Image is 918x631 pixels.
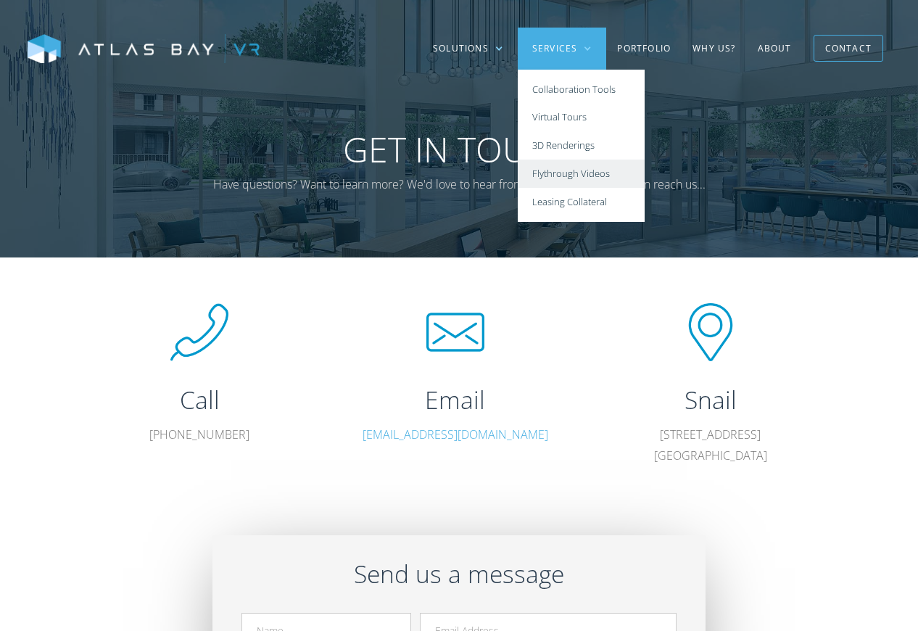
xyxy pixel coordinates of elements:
img: Atlas Bay VR Logo [28,34,260,65]
div: Solutions [433,42,489,55]
h2: Email [358,383,552,417]
a: Leasing Collateral [518,188,645,216]
div: Solutions [418,28,518,70]
h2: Snail [613,383,807,417]
a: Flythrough Videos [518,160,645,188]
a: Why US? [682,28,746,70]
div: Contact [825,37,872,59]
div: Services [518,28,607,70]
a: Virtual Tours [518,104,645,132]
nav: Services [518,70,645,222]
h2: Send us a message [241,557,677,591]
a: 3D Renderings [518,132,645,160]
p: [PHONE_NUMBER] [103,424,297,445]
h1: Get In Touch [205,128,713,170]
h2: Call [103,383,297,417]
a: Portfolio [606,28,682,70]
a: Collaboration Tools [518,75,645,104]
p: Have questions? Want to learn more? We'd love to hear from you. Here's how you can reach us... [205,174,713,195]
div: Services [532,42,578,55]
a: Contact [814,35,883,62]
p: [STREET_ADDRESS] [GEOGRAPHIC_DATA] [613,424,807,466]
a: About [747,28,803,70]
a: [EMAIL_ADDRESS][DOMAIN_NAME] [363,426,548,442]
